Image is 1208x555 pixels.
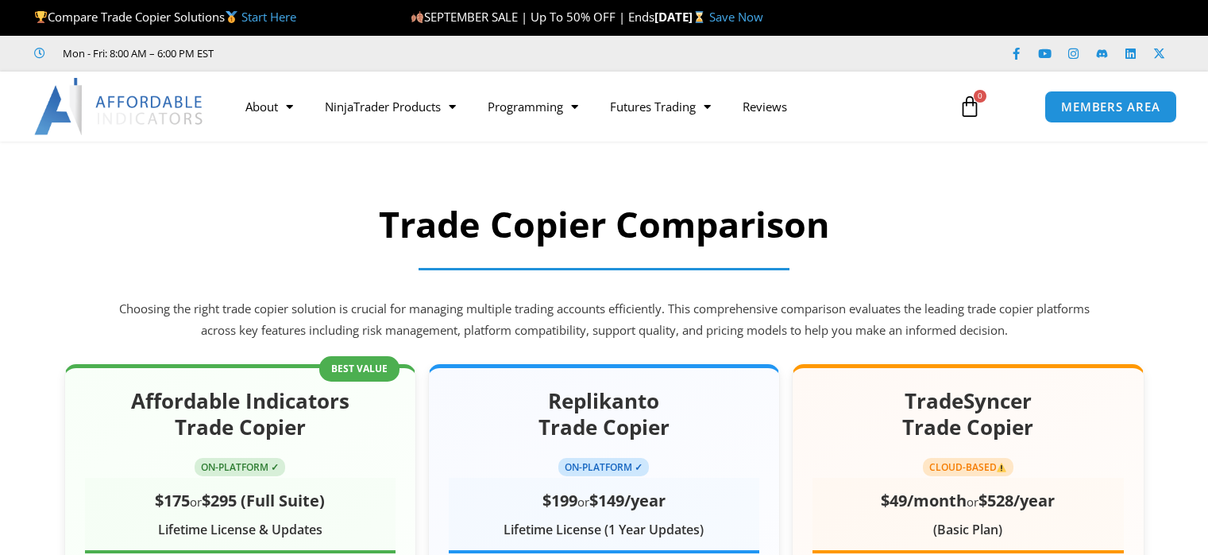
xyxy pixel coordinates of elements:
[709,9,763,25] a: Save Now
[594,88,727,125] a: Futures Trading
[226,11,237,23] img: 🥇
[116,298,1093,343] p: Choosing the right trade copier solution is crucial for managing multiple trading accounts effici...
[411,11,423,23] img: 🍂
[309,88,472,125] a: NinjaTrader Products
[654,9,709,25] strong: [DATE]
[85,518,396,542] div: Lifetime License & Updates
[558,458,649,476] span: ON-PLATFORM ✓
[34,78,205,135] img: LogoAI | Affordable Indicators – NinjaTrader
[85,486,396,515] div: or
[449,518,759,542] div: Lifetime License (1 Year Updates)
[449,486,759,515] div: or
[35,11,47,23] img: 🏆
[978,490,1055,511] span: $528/year
[1044,91,1177,123] a: MEMBERS AREA
[727,88,803,125] a: Reviews
[812,518,1123,542] div: (Basic Plan)
[589,490,666,511] span: $149/year
[449,388,759,442] h2: Replikanto Trade Copier
[116,201,1093,248] h2: Trade Copier Comparison
[202,490,325,511] span: $295 (Full Suite)
[195,458,285,476] span: ON-PLATFORM ✓
[411,9,654,25] span: SEPTEMBER SALE | Up To 50% OFF | Ends
[974,90,986,103] span: 0
[812,486,1123,515] div: or
[542,490,577,511] span: $199
[935,83,1005,130] a: 0
[155,490,190,511] span: $175
[34,9,296,25] span: Compare Trade Copier Solutions
[472,88,594,125] a: Programming
[923,458,1014,476] span: CLOUD-BASED
[997,463,1006,472] img: ⚠
[1061,101,1160,113] span: MEMBERS AREA
[230,88,309,125] a: About
[812,388,1123,442] h2: TradeSyncer Trade Copier
[59,44,214,63] span: Mon - Fri: 8:00 AM – 6:00 PM EST
[881,490,967,511] span: $49/month
[693,11,705,23] img: ⌛
[230,88,943,125] nav: Menu
[241,9,296,25] a: Start Here
[236,45,474,61] iframe: Customer reviews powered by Trustpilot
[85,388,396,442] h2: Affordable Indicators Trade Copier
